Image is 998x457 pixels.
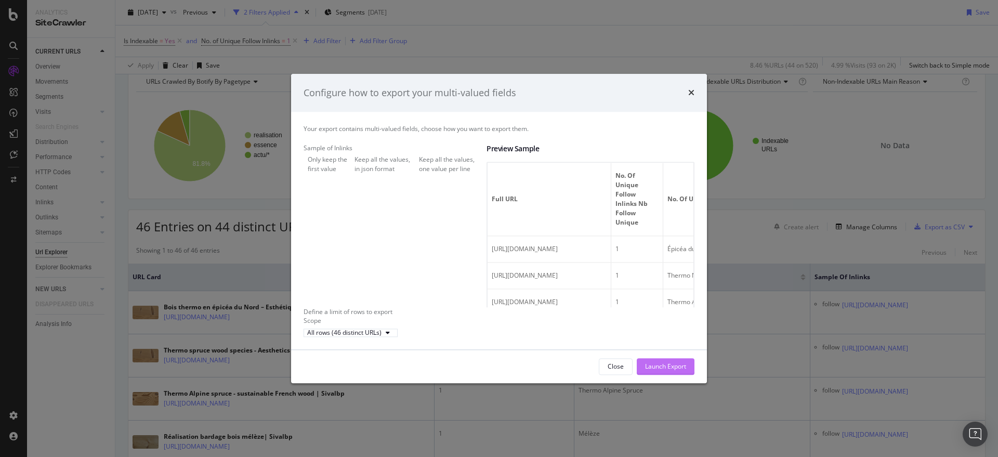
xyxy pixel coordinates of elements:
[492,271,558,280] span: https://www.sivalbp.fr/en/wood-species/thermo-nordic-spruce/
[667,195,857,204] span: No. of Unique Follow Inlinks Graph Anchor_text
[304,155,350,173] div: Only keep the first value
[608,362,624,371] div: Close
[599,358,633,375] button: Close
[663,237,864,263] td: Épicéa du Nord Thermo
[354,155,415,173] div: Keep all the values, in json format
[304,125,694,134] div: Your export contains multi-valued fields, choose how you want to export them.
[291,74,707,383] div: modal
[304,317,321,325] label: Scope
[304,86,516,100] div: Configure how to export your multi-valued fields
[487,144,694,154] div: Preview Sample
[611,290,663,316] td: 1
[419,155,487,173] div: Keep all the values, one value per line
[304,144,352,153] label: Sample of Inlinks
[611,263,663,290] td: 1
[637,358,694,375] button: Launch Export
[611,237,663,263] td: 1
[492,298,558,307] span: https://www.sivalbp.fr/en/wood-species/thermo-alpine-spruce/
[492,195,604,204] span: Full URL
[492,245,558,254] span: https://www.sivalbp.fr/essence/epicea-du-nord-thermo/
[645,362,686,371] div: Launch Export
[307,330,382,336] div: All rows (46 distinct URLs)
[308,155,350,173] div: Only keep the first value
[304,308,694,317] div: Define a limit of rows to export
[688,86,694,100] div: times
[350,155,415,173] div: Keep all the values, in json format
[963,422,988,447] div: Open Intercom Messenger
[663,290,864,316] td: Thermo Alpine Spruce
[615,172,656,228] span: No. of Unique Follow Inlinks Nb Follow Unique
[304,329,398,337] button: All rows (46 distinct URLs)
[663,263,864,290] td: Thermo Nordic Spruce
